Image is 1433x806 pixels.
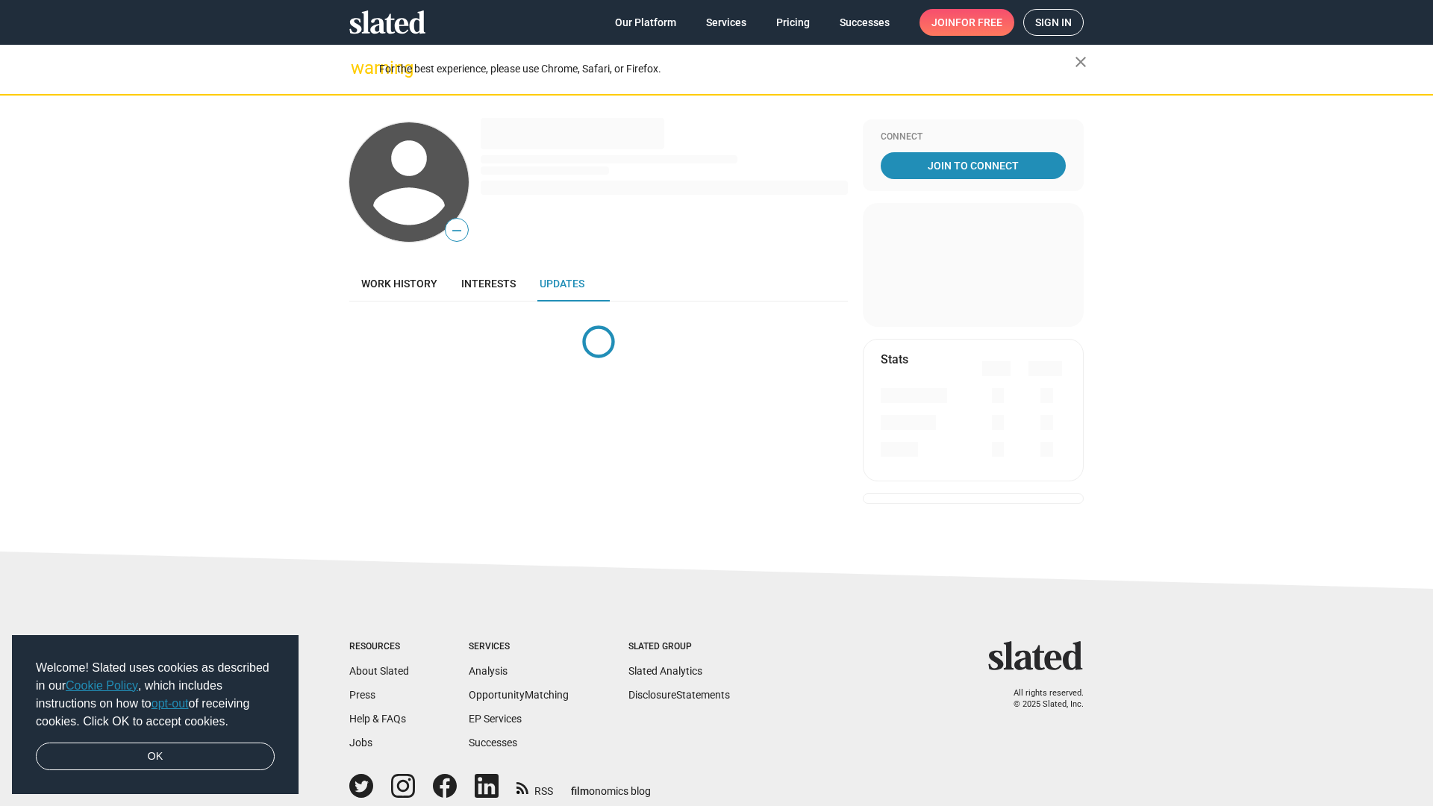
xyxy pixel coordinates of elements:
span: Join [931,9,1002,36]
span: Successes [840,9,890,36]
span: Sign in [1035,10,1072,35]
span: Services [706,9,746,36]
a: About Slated [349,665,409,677]
div: Slated Group [628,641,730,653]
span: Pricing [776,9,810,36]
mat-icon: warning [351,59,369,77]
span: Our Platform [615,9,676,36]
span: for free [955,9,1002,36]
span: — [446,221,468,240]
a: Joinfor free [920,9,1014,36]
a: Successes [828,9,902,36]
div: For the best experience, please use Chrome, Safari, or Firefox. [379,59,1075,79]
span: Work history [361,278,437,290]
a: OpportunityMatching [469,689,569,701]
a: Work history [349,266,449,302]
div: cookieconsent [12,635,299,795]
a: opt-out [152,697,189,710]
a: Slated Analytics [628,665,702,677]
span: Interests [461,278,516,290]
a: RSS [516,775,553,799]
mat-card-title: Stats [881,352,908,367]
div: Connect [881,131,1066,143]
a: Pricing [764,9,822,36]
span: film [571,785,589,797]
a: filmonomics blog [571,772,651,799]
span: Updates [540,278,584,290]
a: Successes [469,737,517,749]
a: Analysis [469,665,508,677]
a: Jobs [349,737,372,749]
a: Help & FAQs [349,713,406,725]
a: Cookie Policy [66,679,138,692]
a: EP Services [469,713,522,725]
a: Updates [528,266,596,302]
a: Sign in [1023,9,1084,36]
a: dismiss cookie message [36,743,275,771]
mat-icon: close [1072,53,1090,71]
p: All rights reserved. © 2025 Slated, Inc. [998,688,1084,710]
span: Welcome! Slated uses cookies as described in our , which includes instructions on how to of recei... [36,659,275,731]
div: Resources [349,641,409,653]
a: DisclosureStatements [628,689,730,701]
a: Interests [449,266,528,302]
span: Join To Connect [884,152,1063,179]
a: Press [349,689,375,701]
a: Join To Connect [881,152,1066,179]
div: Services [469,641,569,653]
a: Our Platform [603,9,688,36]
a: Services [694,9,758,36]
